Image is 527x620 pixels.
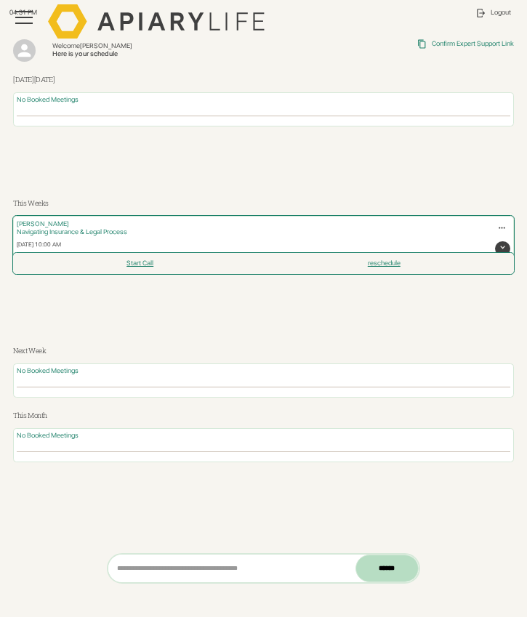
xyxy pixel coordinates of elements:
[17,228,127,235] span: Navigating Insurance & Legal Process
[17,96,79,103] span: No Booked Meetings
[491,9,511,17] div: Logout
[34,75,55,84] span: [DATE]
[126,259,153,267] a: Start Call
[13,198,514,209] h3: This Weeks
[17,432,79,439] span: No Booked Meetings
[432,40,514,48] div: Confirm Expert Support Link
[52,50,281,58] div: Here is your schedule
[17,367,79,374] span: No Booked Meetings
[17,241,61,256] div: [DATE] 10:00 AM
[368,259,401,267] a: reschedule
[52,42,281,50] div: Welcome
[13,75,514,86] h3: [DATE]
[13,411,514,422] h3: This Month
[80,42,132,49] span: [PERSON_NAME]
[470,1,518,24] a: Logout
[13,346,514,357] h3: Next Week
[17,220,69,228] span: [PERSON_NAME]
